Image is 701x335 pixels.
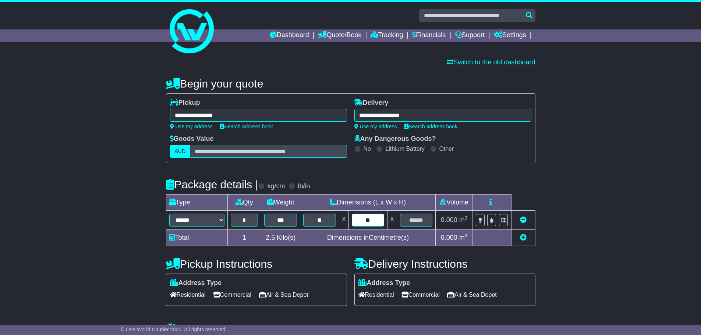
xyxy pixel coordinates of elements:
a: Support [455,29,485,42]
sup: 3 [465,233,468,238]
label: Goods Value [170,135,214,143]
h4: Delivery Instructions [354,258,535,270]
label: Other [439,145,454,152]
label: Address Type [358,279,410,287]
h4: Warranty & Insurance [166,322,535,335]
a: Use my address [354,124,397,129]
span: Air & Sea Depot [259,289,308,300]
span: 0.000 [441,216,457,224]
span: Residential [358,289,394,300]
sup: 3 [465,215,468,221]
a: Switch to the old dashboard [447,58,535,66]
a: Financials [412,29,446,42]
label: Lithium Battery [385,145,425,152]
span: Air & Sea Depot [447,289,497,300]
label: Pickup [170,99,200,107]
td: Dimensions in Centimetre(s) [300,230,436,246]
a: Add new item [520,234,527,241]
a: Use my address [170,124,213,129]
label: Delivery [354,99,389,107]
span: 2.5 [266,234,275,241]
a: Remove this item [520,216,527,224]
td: x [387,211,397,230]
a: Quote/Book [318,29,361,42]
h4: Pickup Instructions [166,258,347,270]
h4: Package details | [166,178,258,190]
span: m [459,216,468,224]
td: Qty [227,195,261,211]
span: 0.000 [441,234,457,241]
a: Dashboard [270,29,309,42]
label: AUD [170,145,191,158]
a: Settings [494,29,526,42]
td: Type [166,195,227,211]
span: m [459,234,468,241]
td: 1 [227,230,261,246]
a: Search address book [220,124,273,129]
td: Dimensions (L x W x H) [300,195,436,211]
span: Commercial [401,289,440,300]
h4: Begin your quote [166,78,535,90]
span: © One World Courier 2025. All rights reserved. [121,327,227,332]
label: Any Dangerous Goods? [354,135,436,143]
td: Weight [261,195,300,211]
a: Search address book [404,124,457,129]
a: Tracking [371,29,403,42]
td: Volume [436,195,472,211]
td: x [339,211,348,230]
td: Total [166,230,227,246]
span: Residential [170,289,206,300]
label: No [364,145,371,152]
td: Kilo(s) [261,230,300,246]
label: lb/in [298,182,310,190]
label: Address Type [170,279,222,287]
label: kg/cm [267,182,285,190]
span: Commercial [213,289,251,300]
